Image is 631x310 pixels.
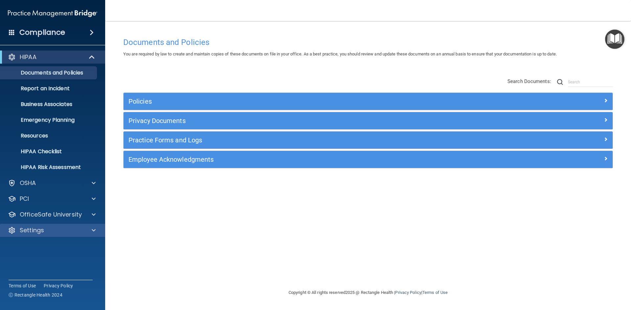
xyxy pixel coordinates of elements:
p: Documents and Policies [4,70,94,76]
a: Policies [129,96,608,107]
span: Ⓒ Rectangle Health 2024 [9,292,62,298]
a: OSHA [8,179,96,187]
a: Terms of Use [422,290,448,295]
input: Search [568,77,613,87]
a: OfficeSafe University [8,211,96,218]
a: Practice Forms and Logs [129,135,608,145]
p: OSHA [20,179,36,187]
p: HIPAA Risk Assessment [4,164,94,171]
p: HIPAA [20,53,36,61]
p: PCI [20,195,29,203]
h5: Policies [129,98,485,105]
a: Privacy Policy [44,282,73,289]
a: Employee Acknowledgments [129,154,608,165]
a: HIPAA [8,53,95,61]
p: Resources [4,133,94,139]
button: Open Resource Center [605,30,624,49]
h5: Privacy Documents [129,117,485,124]
h4: Documents and Policies [123,38,613,47]
h5: Employee Acknowledgments [129,156,485,163]
span: You are required by law to create and maintain copies of these documents on file in your office. ... [123,52,557,56]
p: OfficeSafe University [20,211,82,218]
p: Settings [20,226,44,234]
a: PCI [8,195,96,203]
a: Terms of Use [9,282,36,289]
img: ic-search.3b580494.png [557,79,563,85]
a: Privacy Policy [395,290,421,295]
img: PMB logo [8,7,97,20]
a: Settings [8,226,96,234]
p: Report an Incident [4,85,94,92]
span: Search Documents: [507,78,551,84]
p: Business Associates [4,101,94,108]
p: Emergency Planning [4,117,94,123]
a: Privacy Documents [129,115,608,126]
p: HIPAA Checklist [4,148,94,155]
div: Copyright © All rights reserved 2025 @ Rectangle Health | | [248,282,488,303]
h5: Practice Forms and Logs [129,136,485,144]
h4: Compliance [19,28,65,37]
